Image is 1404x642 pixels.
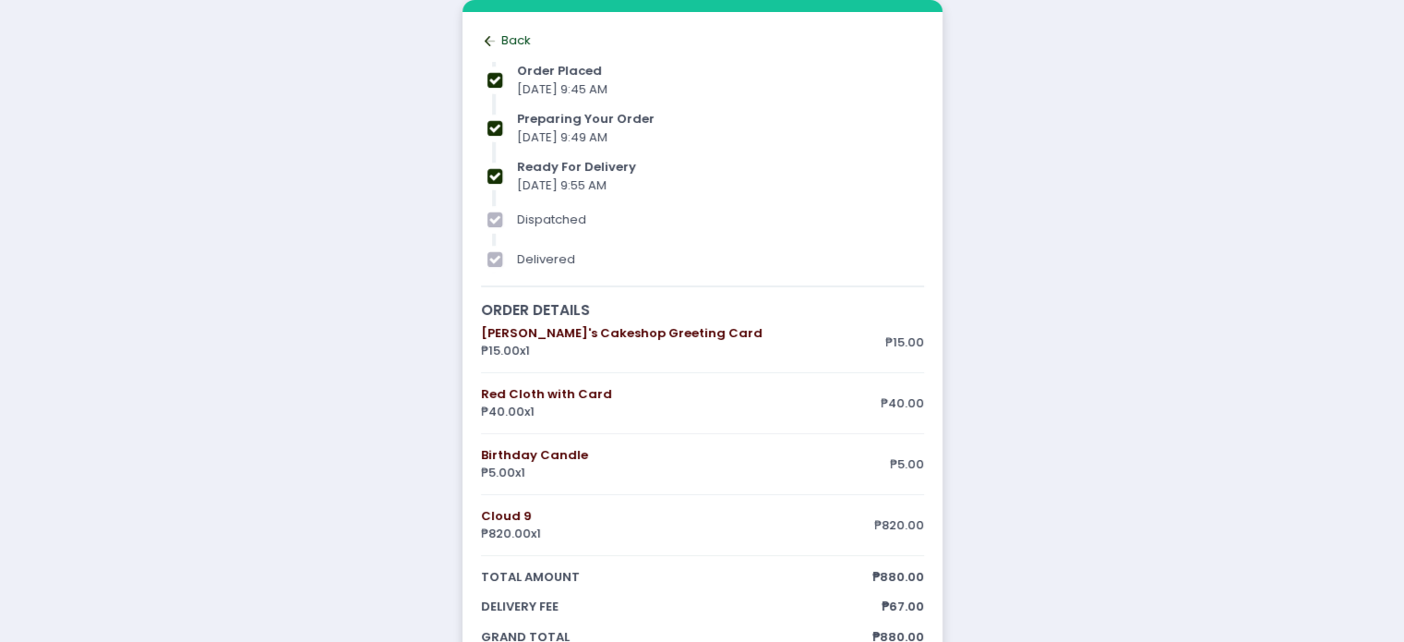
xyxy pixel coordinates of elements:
[481,31,924,50] div: Back
[517,211,923,229] div: dispatched
[517,176,606,194] span: [DATE] 9:55 AM
[517,158,923,176] div: ready for delivery
[481,598,882,616] span: delivery fee
[882,598,924,616] span: ₱67.00
[481,568,872,587] span: total amount
[517,128,607,146] span: [DATE] 9:49 AM
[517,110,923,128] div: preparing your order
[872,568,924,587] span: ₱880.00
[517,250,923,269] div: delivered
[517,80,607,98] span: [DATE] 9:45 AM
[517,62,923,80] div: order placed
[481,299,924,321] div: order details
